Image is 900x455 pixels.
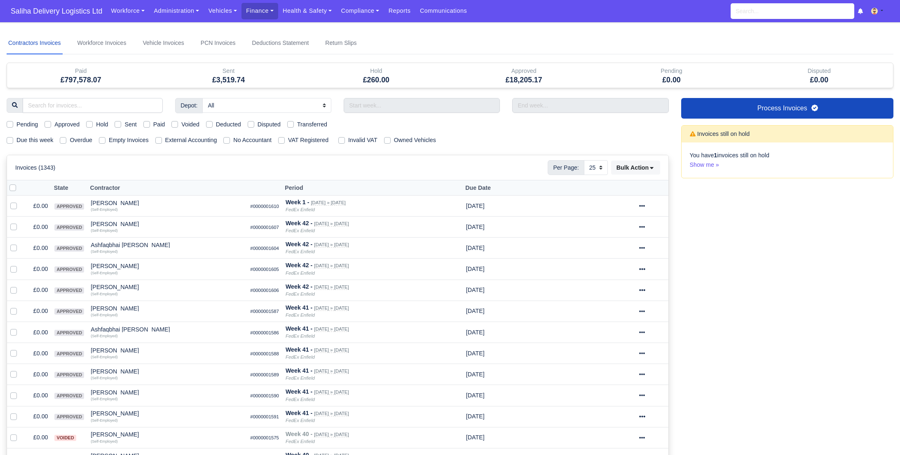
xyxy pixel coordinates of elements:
[286,334,315,338] i: FedEx Enfield
[302,63,450,88] div: Hold
[598,63,745,88] div: Pending
[278,3,337,19] a: Health & Safety
[314,306,349,311] small: [DATE] » [DATE]
[13,76,148,84] h5: £797,578.07
[13,66,148,76] div: Paid
[23,259,51,280] td: £0.00
[466,308,485,314] span: 1 month from now
[286,228,315,233] i: FedEx Enfield
[91,263,244,269] div: [PERSON_NAME]
[175,98,203,113] span: Depot:
[23,98,163,113] input: Search for invoices...
[91,376,117,380] small: (Self-Employed)
[51,180,87,196] th: State
[23,427,51,448] td: £0.00
[91,369,244,374] div: [PERSON_NAME]
[91,327,244,332] div: Ashfaqbhai [PERSON_NAME]
[161,76,296,84] h5: £3,519.74
[23,280,51,301] td: £0.00
[394,135,436,145] label: Owned Vehicles
[91,221,244,227] div: [PERSON_NAME]
[286,292,315,296] i: FedEx Enfield
[91,418,117,422] small: (Self-Employed)
[199,32,237,54] a: PCN Invoices
[250,288,279,293] small: #0000001606
[286,304,312,311] strong: Week 41 -
[286,271,315,275] i: FedEx Enfield
[91,200,244,206] div: [PERSON_NAME]
[91,334,117,338] small: (Self-Employed)
[466,287,485,293] span: 1 month from now
[91,284,244,290] div: [PERSON_NAME]
[466,224,485,230] span: 1 month from now
[250,435,279,440] small: #0000001575
[336,3,384,19] a: Compliance
[23,196,51,217] td: £0.00
[7,32,63,54] a: Contractors Invoices
[91,439,117,443] small: (Self-Employed)
[286,388,312,395] strong: Week 41 -
[286,199,309,205] strong: Week 1 -
[286,262,312,268] strong: Week 42 -
[16,135,53,145] label: Due this week
[463,180,542,196] th: Due Date
[91,348,244,353] div: [PERSON_NAME]
[286,241,312,247] strong: Week 42 -
[54,245,84,252] span: approved
[161,66,296,76] div: Sent
[348,135,377,145] label: Invalid VAT
[681,98,894,119] a: Process Invoices
[91,242,244,248] div: Ashfaqbhai [PERSON_NAME]
[54,393,84,399] span: approved
[91,208,117,212] small: (Self-Employed)
[286,346,312,353] strong: Week 41 -
[286,410,312,416] strong: Week 41 -
[250,204,279,209] small: #0000001610
[309,76,444,84] h5: £260.00
[323,32,358,54] a: Return Slips
[54,203,84,210] span: approved
[23,343,51,364] td: £0.00
[512,98,668,113] input: End week...
[250,246,279,251] small: #0000001604
[466,203,485,209] span: 3 months from now
[54,330,84,336] span: approved
[91,390,244,395] div: [PERSON_NAME]
[286,367,312,374] strong: Week 41 -
[286,220,312,226] strong: Week 42 -
[611,161,660,175] button: Bulk Action
[297,120,327,129] label: Transferred
[466,434,485,441] span: 1 month from now
[23,322,51,343] td: £0.00
[91,292,117,296] small: (Self-Employed)
[286,439,315,444] i: FedEx Enfield
[15,164,55,171] h6: Invoices (1343)
[286,283,312,290] strong: Week 42 -
[106,3,149,19] a: Workforce
[54,266,84,273] span: approved
[752,76,887,84] h5: £0.00
[153,120,165,129] label: Paid
[548,160,584,175] span: Per Page:
[415,3,472,19] a: Communications
[54,224,84,231] span: approved
[309,66,444,76] div: Hold
[250,267,279,272] small: #0000001605
[682,142,893,178] div: You have invoices still on hold
[450,63,598,88] div: Approved
[70,135,92,145] label: Overdue
[314,348,349,353] small: [DATE] » [DATE]
[91,411,244,416] div: [PERSON_NAME]
[314,432,349,437] small: [DATE] » [DATE]
[250,372,279,377] small: #0000001589
[286,207,315,212] i: FedEx Enfield
[54,372,84,378] span: approved
[109,135,149,145] label: Empty Invoices
[7,63,155,88] div: Paid
[16,120,38,129] label: Pending
[314,369,349,374] small: [DATE] » [DATE]
[314,242,349,247] small: [DATE] » [DATE]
